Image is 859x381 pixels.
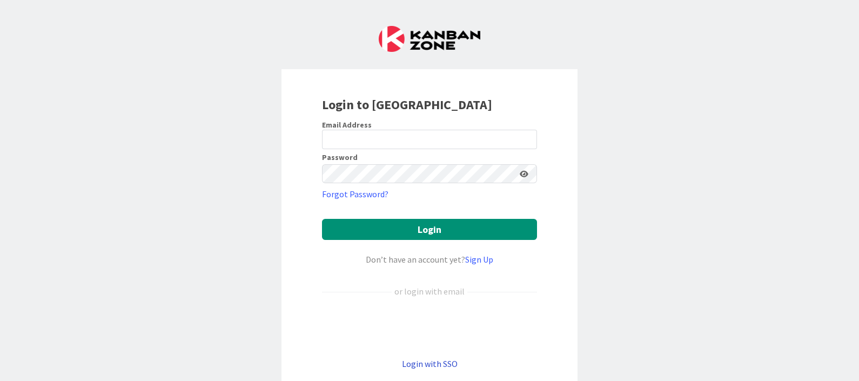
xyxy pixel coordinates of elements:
img: Kanban Zone [379,26,480,52]
label: Password [322,153,358,161]
a: Login with SSO [402,358,458,369]
b: Login to [GEOGRAPHIC_DATA] [322,96,492,113]
iframe: Sign in with Google Button [317,316,542,339]
div: Don’t have an account yet? [322,253,537,266]
div: or login with email [392,285,467,298]
label: Email Address [322,120,372,130]
button: Login [322,219,537,240]
a: Forgot Password? [322,188,388,200]
a: Sign Up [465,254,493,265]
